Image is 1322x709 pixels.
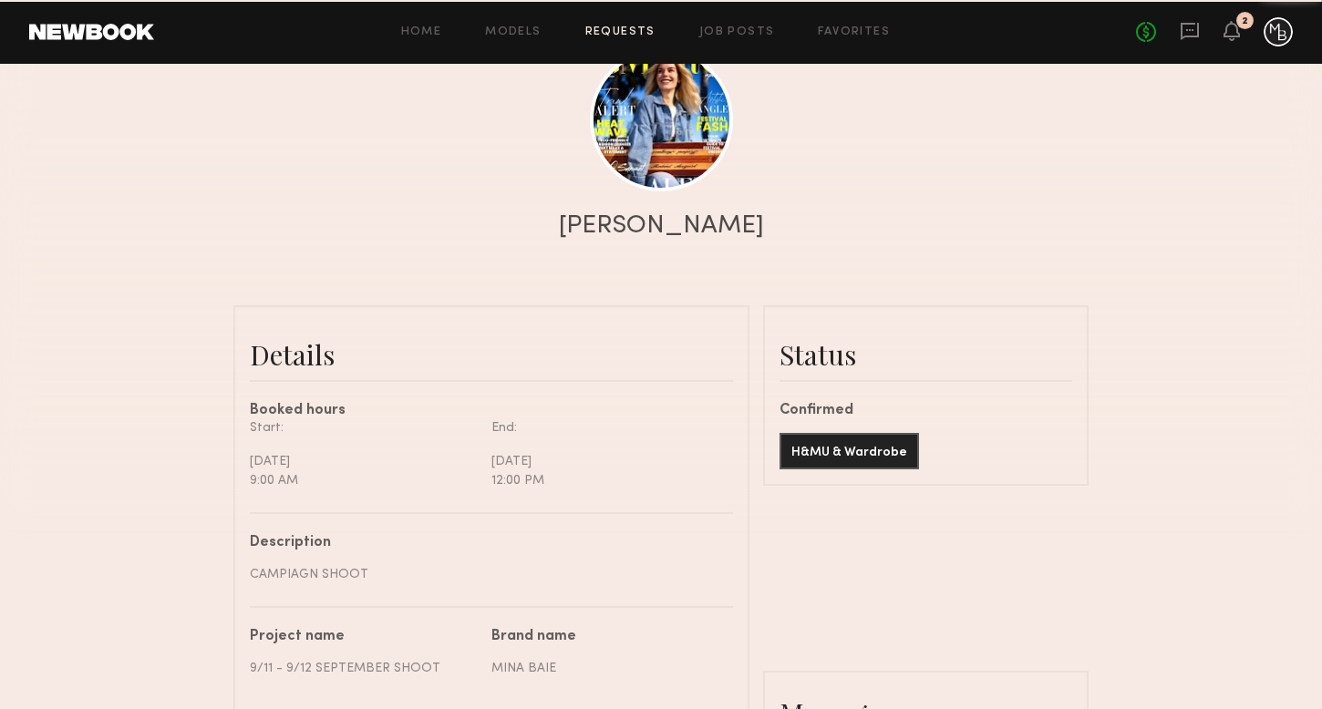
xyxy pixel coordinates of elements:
div: Confirmed [780,404,1072,418]
button: H&MU & Wardrobe [780,433,919,469]
div: Brand name [491,630,719,644]
a: Favorites [818,26,890,38]
div: CAMPIAGN SHOOT [250,565,719,584]
a: Requests [585,26,656,38]
div: Description [250,536,719,550]
div: [DATE] [491,452,719,471]
div: Project name [250,630,478,644]
div: Booked hours [250,404,733,418]
div: 2 [1242,16,1248,26]
div: 9/11 - 9/12 SEPTEMBER SHOOT [250,659,478,678]
a: Home [401,26,442,38]
div: 9:00 AM [250,471,478,490]
a: Job Posts [699,26,775,38]
div: 12:00 PM [491,471,719,490]
div: End: [491,418,719,437]
a: Models [485,26,541,38]
div: Start: [250,418,478,437]
div: MINA BAIE [491,659,719,678]
div: [DATE] [250,452,478,471]
div: Details [250,336,733,373]
div: [PERSON_NAME] [559,213,764,239]
div: Status [780,336,1072,373]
